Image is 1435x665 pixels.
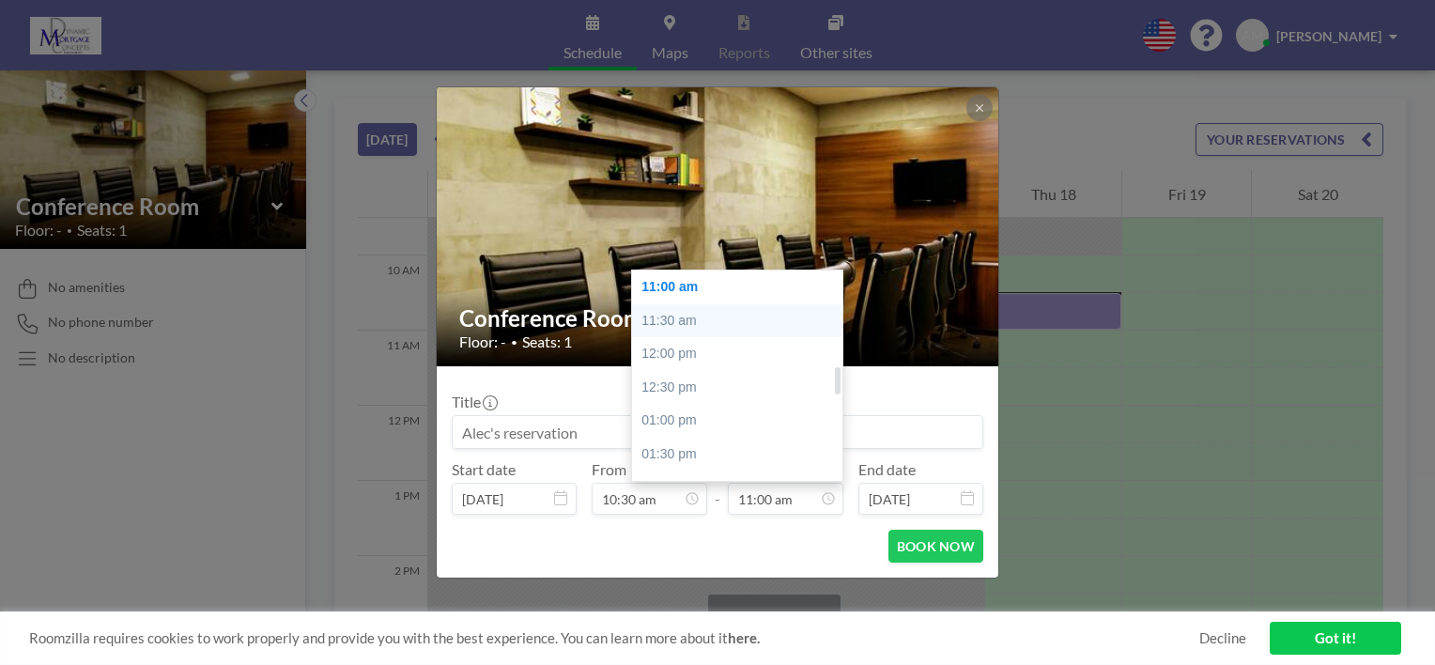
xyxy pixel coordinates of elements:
input: Alec's reservation [453,416,982,448]
a: Decline [1199,629,1246,647]
label: Title [452,393,496,411]
label: End date [858,460,916,479]
div: 12:00 pm [632,337,852,371]
div: 12:30 pm [632,371,852,405]
div: 01:30 pm [632,438,852,472]
span: Roomzilla requires cookies to work properly and provide you with the best experience. You can lea... [29,629,1199,647]
div: 01:00 pm [632,404,852,438]
img: 537.jpg [437,39,1000,415]
label: Start date [452,460,516,479]
button: BOOK NOW [888,530,983,563]
span: Seats: 1 [522,332,572,351]
div: 11:30 am [632,304,852,338]
div: 02:00 pm [632,472,852,505]
a: Got it! [1270,622,1401,655]
span: Floor: - [459,332,506,351]
span: • [511,335,517,349]
a: here. [728,629,760,646]
div: 11:00 am [632,271,852,304]
h2: Conference Room [459,304,978,332]
span: - [715,467,720,508]
label: From [592,460,626,479]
